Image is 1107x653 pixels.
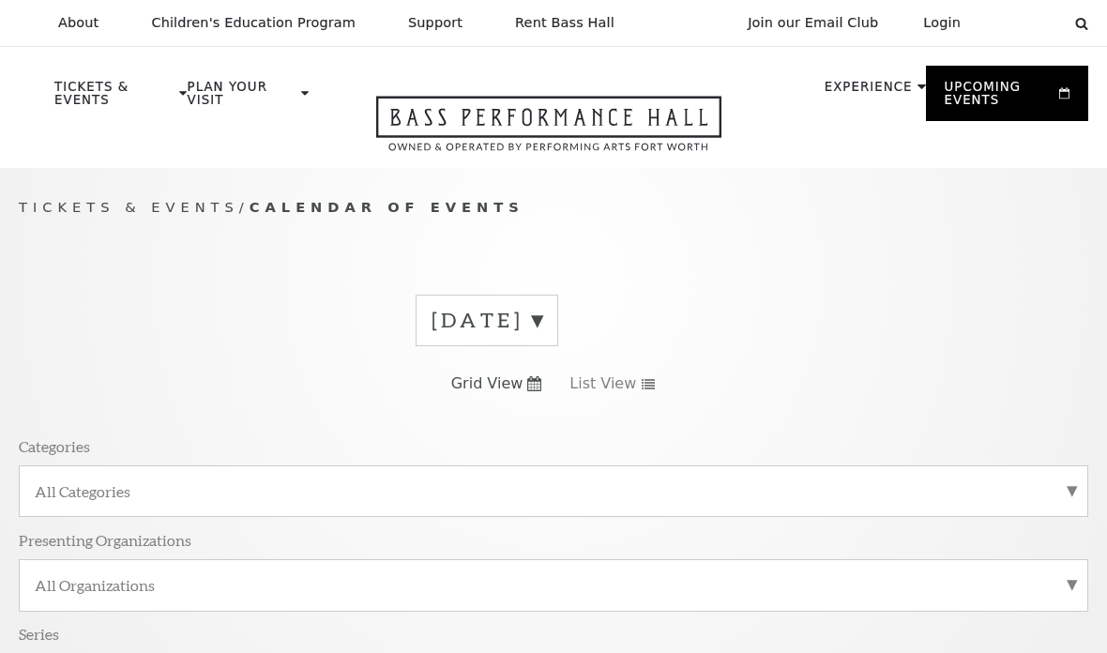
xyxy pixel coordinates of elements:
[19,530,191,550] p: Presenting Organizations
[515,15,614,31] p: Rent Bass Hall
[19,196,1088,220] p: /
[35,575,1072,595] label: All Organizations
[408,15,463,31] p: Support
[991,14,1057,32] select: Select:
[19,199,239,215] span: Tickets & Events
[569,373,636,394] span: List View
[151,15,356,31] p: Children's Education Program
[188,81,296,116] p: Plan Your Visit
[825,81,913,103] p: Experience
[54,81,174,116] p: Tickets & Events
[945,81,1054,116] p: Upcoming Events
[250,199,524,215] span: Calendar of Events
[35,481,1072,501] label: All Categories
[451,373,523,394] span: Grid View
[58,15,99,31] p: About
[432,306,542,335] label: [DATE]
[19,436,90,456] p: Categories
[19,624,59,644] p: Series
